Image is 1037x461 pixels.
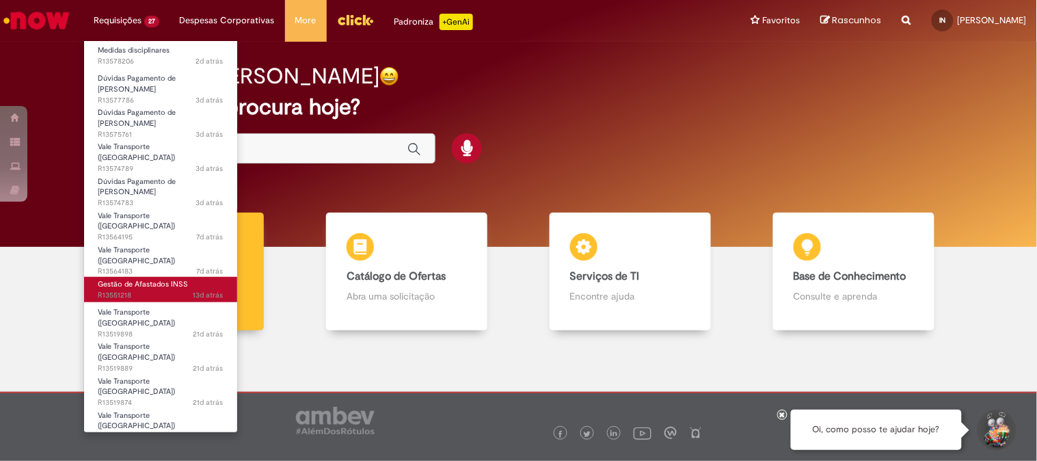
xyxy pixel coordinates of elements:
[84,71,237,101] a: Aberto R13577786 : Dúvidas Pagamento de Salário
[98,73,176,94] span: Dúvidas Pagamento de [PERSON_NAME]
[295,14,317,27] span: More
[98,142,175,163] span: Vale Transporte ([GEOGRAPHIC_DATA])
[193,329,224,339] span: 21d atrás
[196,198,224,208] time: 29/09/2025 07:43:28
[193,363,224,373] time: 11/09/2025 09:13:42
[98,163,224,174] span: R13574789
[584,431,591,438] img: logo_footer_twitter.png
[337,10,374,30] img: click_logo_yellow_360x200.png
[394,14,473,30] div: Padroniza
[833,14,882,27] span: Rascunhos
[193,363,224,373] span: 21d atrás
[193,290,224,300] time: 19/09/2025 15:17:06
[690,427,702,439] img: logo_footer_naosei.png
[84,408,237,438] a: Aberto R13519862 : Vale Transporte (VT)
[84,174,237,204] a: Aberto R13574783 : Dúvidas Pagamento de Salário
[98,279,188,289] span: Gestão de Afastados INSS
[193,329,224,339] time: 11/09/2025 09:14:39
[84,209,237,238] a: Aberto R13564195 : Vale Transporte (VT)
[98,363,224,374] span: R13519889
[742,213,965,331] a: Base de Conhecimento Consulte e aprenda
[196,95,224,105] span: 3d atrás
[98,329,224,340] span: R13519898
[821,14,882,27] a: Rascunhos
[98,307,175,328] span: Vale Transporte ([GEOGRAPHIC_DATA])
[940,16,946,25] span: IN
[84,277,237,302] a: Aberto R13551218 : Gestão de Afastados INSS
[193,290,224,300] span: 13d atrás
[570,289,690,303] p: Encontre ajuda
[557,431,564,438] img: logo_footer_facebook.png
[98,95,224,106] span: R13577786
[193,397,224,408] time: 11/09/2025 09:12:41
[84,140,237,169] a: Aberto R13574789 : Vale Transporte (VT)
[193,397,224,408] span: 21d atrás
[98,211,175,232] span: Vale Transporte ([GEOGRAPHIC_DATA])
[519,213,742,331] a: Serviços de TI Encontre ajuda
[379,66,399,86] img: happy-face.png
[72,213,295,331] a: Tirar dúvidas Tirar dúvidas com Lupi Assist e Gen Ai
[98,341,175,363] span: Vale Transporte ([GEOGRAPHIC_DATA])
[84,374,237,404] a: Aberto R13519874 : Vale Transporte (VT)
[98,410,175,432] span: Vale Transporte ([GEOGRAPHIC_DATA])
[197,232,224,242] span: 7d atrás
[98,232,224,243] span: R13564195
[196,56,224,66] span: 2d atrás
[975,410,1016,451] button: Iniciar Conversa de Suporte
[196,129,224,140] time: 29/09/2025 10:35:12
[791,410,962,450] div: Oi, como posso te ajudar hoje?
[634,424,651,442] img: logo_footer_youtube.png
[103,64,379,88] h2: Boa tarde, [PERSON_NAME]
[144,16,159,27] span: 27
[103,95,934,119] h2: O que você procura hoje?
[196,56,224,66] time: 29/09/2025 16:32:54
[98,397,224,408] span: R13519874
[610,430,617,438] img: logo_footer_linkedin.png
[295,213,519,331] a: Catálogo de Ofertas Abra uma solicitação
[794,289,914,303] p: Consulte e aprenda
[98,56,224,67] span: R13578206
[193,432,224,442] time: 11/09/2025 09:11:12
[98,266,224,277] span: R13564183
[664,427,677,439] img: logo_footer_workplace.png
[84,339,237,369] a: Aberto R13519889 : Vale Transporte (VT)
[347,289,467,303] p: Abra uma solicitação
[197,232,224,242] time: 24/09/2025 16:51:11
[296,407,375,434] img: logo_footer_ambev_rotulo_gray.png
[84,43,237,68] a: Aberto R13578206 : Medidas disciplinares
[98,176,176,198] span: Dúvidas Pagamento de [PERSON_NAME]
[98,45,170,55] span: Medidas disciplinares
[347,269,446,283] b: Catálogo de Ofertas
[196,129,224,140] span: 3d atrás
[94,14,142,27] span: Requisições
[440,14,473,30] p: +GenAi
[98,245,175,266] span: Vale Transporte ([GEOGRAPHIC_DATA])
[958,14,1027,26] span: [PERSON_NAME]
[98,432,224,443] span: R13519862
[84,305,237,334] a: Aberto R13519898 : Vale Transporte (VT)
[84,243,237,272] a: Aberto R13564183 : Vale Transporte (VT)
[196,163,224,174] span: 3d atrás
[180,14,275,27] span: Despesas Corporativas
[98,290,224,301] span: R13551218
[1,7,72,34] img: ServiceNow
[83,41,238,433] ul: Requisições
[193,432,224,442] span: 21d atrás
[98,198,224,209] span: R13574783
[196,95,224,105] time: 29/09/2025 15:34:04
[196,198,224,208] span: 3d atrás
[98,376,175,397] span: Vale Transporte ([GEOGRAPHIC_DATA])
[197,266,224,276] time: 24/09/2025 16:50:09
[794,269,906,283] b: Base de Conhecimento
[763,14,800,27] span: Favoritos
[570,269,640,283] b: Serviços de TI
[98,107,176,129] span: Dúvidas Pagamento de [PERSON_NAME]
[98,129,224,140] span: R13575761
[84,105,237,135] a: Aberto R13575761 : Dúvidas Pagamento de Salário
[197,266,224,276] span: 7d atrás
[196,163,224,174] time: 29/09/2025 07:46:16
